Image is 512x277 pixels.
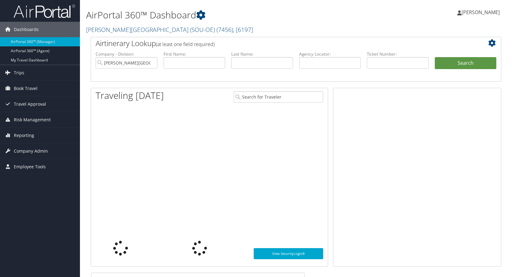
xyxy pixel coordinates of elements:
[216,25,233,34] span: ( 7456 )
[234,91,323,103] input: Search for Traveler
[14,81,38,96] span: Book Travel
[164,51,225,57] label: First Name:
[14,96,46,112] span: Travel Approval
[457,3,506,21] a: [PERSON_NAME]
[14,22,39,37] span: Dashboards
[14,65,24,80] span: Trips
[462,9,500,16] span: [PERSON_NAME]
[86,9,366,21] h1: AirPortal 360™ Dashboard
[254,248,323,259] a: View SecurityLogic®
[96,38,462,49] h2: Airtinerary Lookup
[233,25,253,34] span: , [ 6197 ]
[299,51,361,57] label: Agency Locator:
[96,89,164,102] h1: Traveling [DATE]
[14,4,75,18] img: airportal-logo.png
[96,51,157,57] label: Company - Division:
[231,51,293,57] label: Last Name:
[435,57,497,69] button: Search
[14,128,34,143] span: Reporting
[156,41,215,48] span: (at least one field required)
[14,112,51,127] span: Risk Management
[367,51,429,57] label: Ticket Number:
[14,159,46,174] span: Employee Tools
[14,143,48,159] span: Company Admin
[86,25,253,34] a: [PERSON_NAME][GEOGRAPHIC_DATA] (SOU-OE)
